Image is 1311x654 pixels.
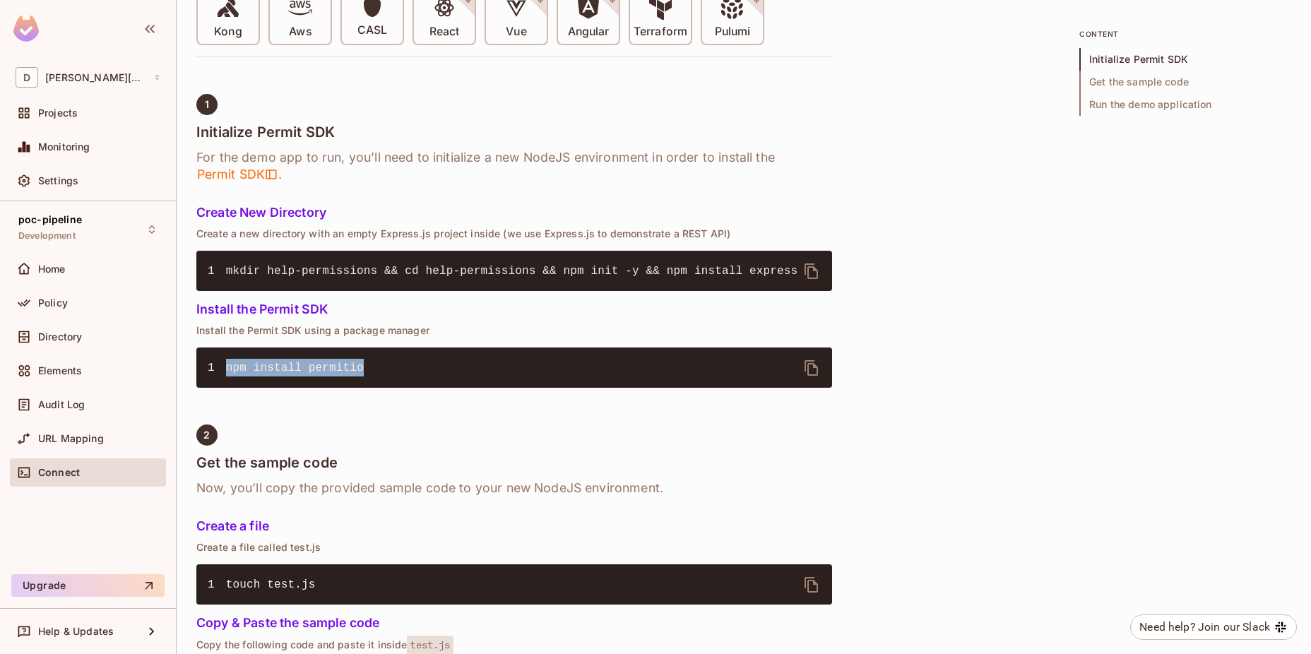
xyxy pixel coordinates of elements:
[1079,93,1291,116] span: Run the demo application
[205,99,209,110] span: 1
[196,166,278,183] span: Permit SDK
[38,399,85,410] span: Audit Log
[214,25,242,39] p: Kong
[196,302,832,316] h5: Install the Permit SDK
[429,25,459,39] p: React
[634,25,687,39] p: Terraform
[13,16,39,42] img: SReyMgAAAABJRU5ErkJggg==
[568,25,610,39] p: Angular
[196,480,832,497] h6: Now, you’ll copy the provided sample code to your new NodeJS environment.
[506,25,526,39] p: Vue
[196,206,832,220] h5: Create New Directory
[196,149,832,183] h6: For the demo app to run, you’ll need to initialize a new NodeJS environment in order to install t...
[196,519,832,533] h5: Create a file
[407,636,453,654] span: test.js
[38,263,66,275] span: Home
[18,214,82,225] span: poc-pipeline
[795,351,829,385] button: delete
[226,578,316,591] span: touch test.js
[196,542,832,553] p: Create a file called test.js
[1079,48,1291,71] span: Initialize Permit SDK
[208,359,226,376] span: 1
[226,265,797,278] span: mkdir help-permissions && cd help-permissions && npm init -y && npm install express
[38,626,114,637] span: Help & Updates
[795,254,829,288] button: delete
[208,263,226,280] span: 1
[196,454,832,471] h4: Get the sample code
[1079,71,1291,93] span: Get the sample code
[16,67,38,88] span: D
[45,72,147,83] span: Workspace: david-santander
[289,25,311,39] p: Aws
[203,429,210,441] span: 2
[38,433,104,444] span: URL Mapping
[795,568,829,602] button: delete
[38,297,68,309] span: Policy
[196,325,832,336] p: Install the Permit SDK using a package manager
[38,141,90,153] span: Monitoring
[38,175,78,186] span: Settings
[1079,28,1291,40] p: content
[38,331,82,343] span: Directory
[196,228,832,239] p: Create a new directory with an empty Express.js project inside (we use Express.js to demonstrate ...
[208,576,226,593] span: 1
[38,107,78,119] span: Projects
[196,616,832,630] h5: Copy & Paste the sample code
[1139,619,1270,636] div: Need help? Join our Slack
[18,230,76,242] span: Development
[11,574,165,597] button: Upgrade
[196,124,832,141] h4: Initialize Permit SDK
[196,638,832,651] p: Copy the following code and paste it inside
[357,23,387,37] p: CASL
[38,467,80,478] span: Connect
[226,362,364,374] span: npm install permitio
[38,365,82,376] span: Elements
[715,25,750,39] p: Pulumi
